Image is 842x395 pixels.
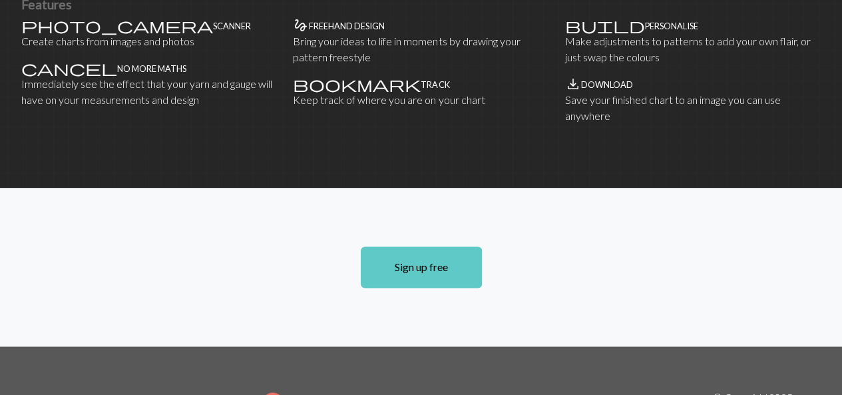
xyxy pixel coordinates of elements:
[293,92,548,108] p: Keep track of where you are on your chart
[21,16,213,35] span: photo_camera
[565,16,645,35] span: build
[361,246,482,288] a: Sign up free
[565,33,821,65] p: Make adjustments to patterns to add your own flair, or just swap the colours
[21,76,277,108] p: Immediately see the effect that your yarn and gauge will have on your measurements and design
[581,80,633,90] h4: Download
[645,21,698,31] h4: Personalise
[293,33,548,65] p: Bring your ideas to life in moments by drawing your pattern freestyle
[21,59,117,77] span: cancel
[421,80,449,90] h4: Track
[293,16,309,35] span: gesture
[21,33,277,49] p: Create charts from images and photos
[565,75,581,93] span: save_alt
[117,64,186,74] h4: No more maths
[293,75,421,93] span: bookmark
[565,92,821,124] p: Save your finished chart to an image you can use anywhere
[213,21,251,31] h4: Scanner
[309,21,385,31] h4: Freehand design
